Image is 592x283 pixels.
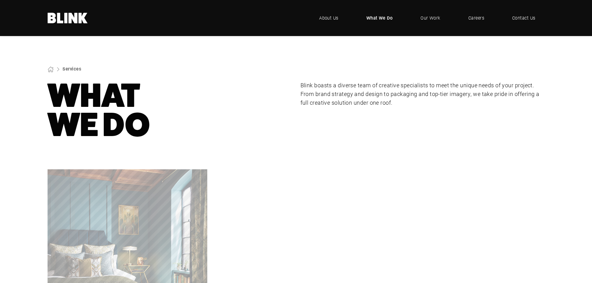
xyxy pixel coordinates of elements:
[468,15,484,21] span: Careers
[319,15,338,21] span: About Us
[411,9,450,27] a: Our Work
[420,15,440,21] span: Our Work
[366,15,393,21] span: What We Do
[357,9,402,27] a: What We Do
[301,81,545,107] p: Blink boasts a diverse team of creative specialists to meet the unique needs of your project. Fro...
[48,13,88,23] a: Home
[310,9,348,27] a: About Us
[512,15,535,21] span: Contact Us
[62,66,81,72] a: Services
[503,9,545,27] a: Contact Us
[48,81,292,139] h1: What
[48,106,150,144] nobr: We Do
[459,9,493,27] a: Careers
